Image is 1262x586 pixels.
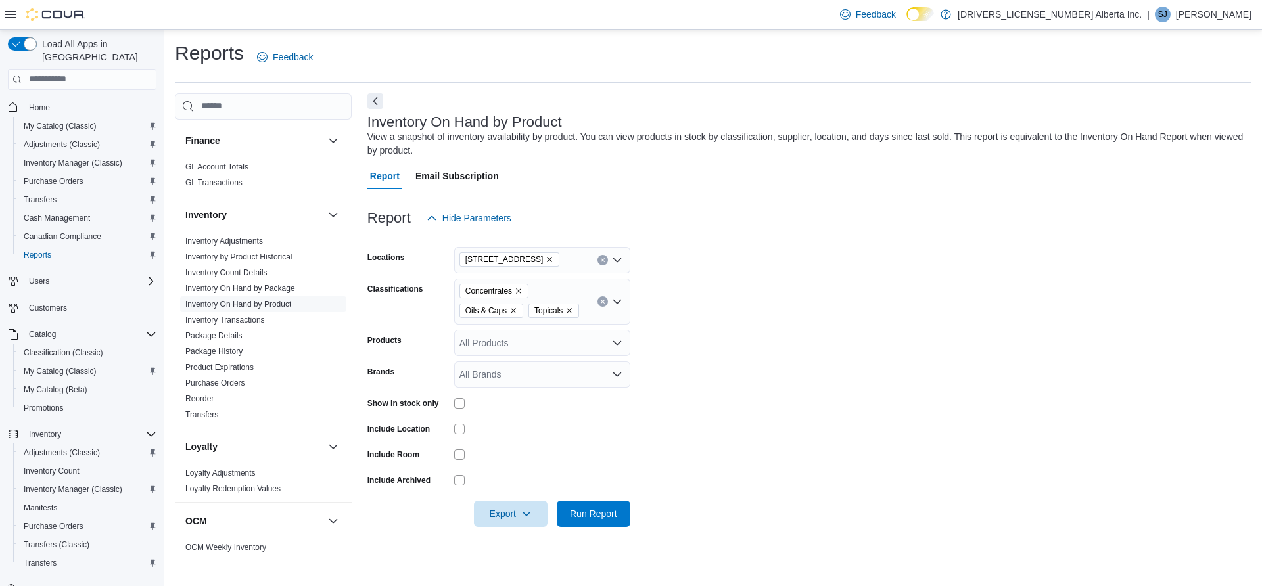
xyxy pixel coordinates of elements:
h3: Report [367,210,411,226]
span: Home [29,102,50,113]
span: Inventory Manager (Classic) [24,158,122,168]
button: Clear input [597,255,608,265]
button: Transfers [13,191,162,209]
span: Topicals [534,304,563,317]
button: Customers [3,298,162,317]
label: Products [367,335,402,346]
label: Brands [367,367,394,377]
span: Report [370,163,400,189]
label: Locations [367,252,405,263]
div: Finance [175,159,352,196]
a: Inventory Count Details [185,268,268,277]
a: Package History [185,347,243,356]
span: Oils & Caps [459,304,523,318]
span: Product Expirations [185,362,254,372]
span: Package Details [185,330,243,341]
p: | [1147,7,1150,22]
span: Transfers [24,194,57,205]
button: Home [3,98,162,117]
span: Oils & Caps [465,304,507,317]
h3: Loyalty [185,440,218,453]
a: Inventory On Hand by Product [185,300,291,309]
span: Users [29,276,49,286]
span: Cash Management [24,213,90,223]
a: Loyalty Redemption Values [185,484,281,493]
span: Reports [18,247,156,263]
button: Finance [325,133,341,148]
button: Adjustments (Classic) [13,443,162,462]
button: Promotions [13,399,162,417]
span: Reports [24,250,51,260]
a: Loyalty Adjustments [185,468,256,478]
button: Inventory [185,208,323,221]
a: Purchase Orders [185,378,245,388]
a: Adjustments (Classic) [18,445,105,461]
button: Users [24,273,55,289]
span: Dark Mode [906,21,907,22]
span: Users [24,273,156,289]
button: Open list of options [612,338,622,348]
span: Inventory Count [24,466,80,476]
img: Cova [26,8,85,21]
button: Classification (Classic) [13,344,162,362]
button: My Catalog (Beta) [13,380,162,399]
span: Loyalty Adjustments [185,468,256,478]
a: Purchase Orders [18,518,89,534]
a: Purchase Orders [18,173,89,189]
span: Canadian Compliance [24,231,101,242]
button: My Catalog (Classic) [13,117,162,135]
a: Cash Management [18,210,95,226]
div: OCM [175,539,352,560]
button: Transfers (Classic) [13,535,162,554]
button: Manifests [13,499,162,517]
button: OCM [185,514,323,528]
button: Loyalty [185,440,323,453]
button: OCM [325,513,341,529]
button: Adjustments (Classic) [13,135,162,154]
span: Transfers [24,558,57,568]
button: Hide Parameters [421,205,517,231]
a: Reports [18,247,57,263]
button: Canadian Compliance [13,227,162,246]
span: Adjustments (Classic) [18,137,156,152]
button: Remove Topicals from selection in this group [565,307,573,315]
div: View a snapshot of inventory availability by product. You can view products in stock by classific... [367,130,1245,158]
span: My Catalog (Classic) [24,366,97,376]
span: Inventory On Hand by Package [185,283,295,294]
h3: Finance [185,134,220,147]
span: Inventory [24,426,156,442]
span: My Catalog (Beta) [18,382,156,397]
button: Transfers [13,554,162,572]
span: Manifests [18,500,156,516]
button: Inventory Manager (Classic) [13,154,162,172]
span: GL Account Totals [185,162,248,172]
a: Transfers (Classic) [18,537,95,552]
a: GL Transactions [185,178,243,187]
span: Inventory Manager (Classic) [18,155,156,171]
a: Transfers [18,192,62,208]
span: Concentrates [465,284,512,298]
button: Loyalty [325,439,341,455]
span: Feedback [856,8,896,21]
button: Purchase Orders [13,517,162,535]
a: Promotions [18,400,69,416]
a: Inventory Adjustments [185,237,263,246]
button: Open list of options [612,296,622,307]
span: Manifests [24,503,57,513]
span: Concentrates [459,284,528,298]
span: Reorder [185,394,214,404]
a: Home [24,100,55,116]
button: Inventory [24,426,66,442]
h3: OCM [185,514,207,528]
a: Canadian Compliance [18,229,106,244]
span: Hide Parameters [442,212,511,225]
a: Inventory Manager (Classic) [18,482,128,497]
a: Product Expirations [185,363,254,372]
span: Run Report [570,507,617,520]
span: Customers [24,300,156,316]
span: Inventory Manager (Classic) [24,484,122,495]
button: Open list of options [612,255,622,265]
span: Promotions [18,400,156,416]
span: Transfers (Classic) [24,539,89,550]
span: Purchase Orders [24,176,83,187]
